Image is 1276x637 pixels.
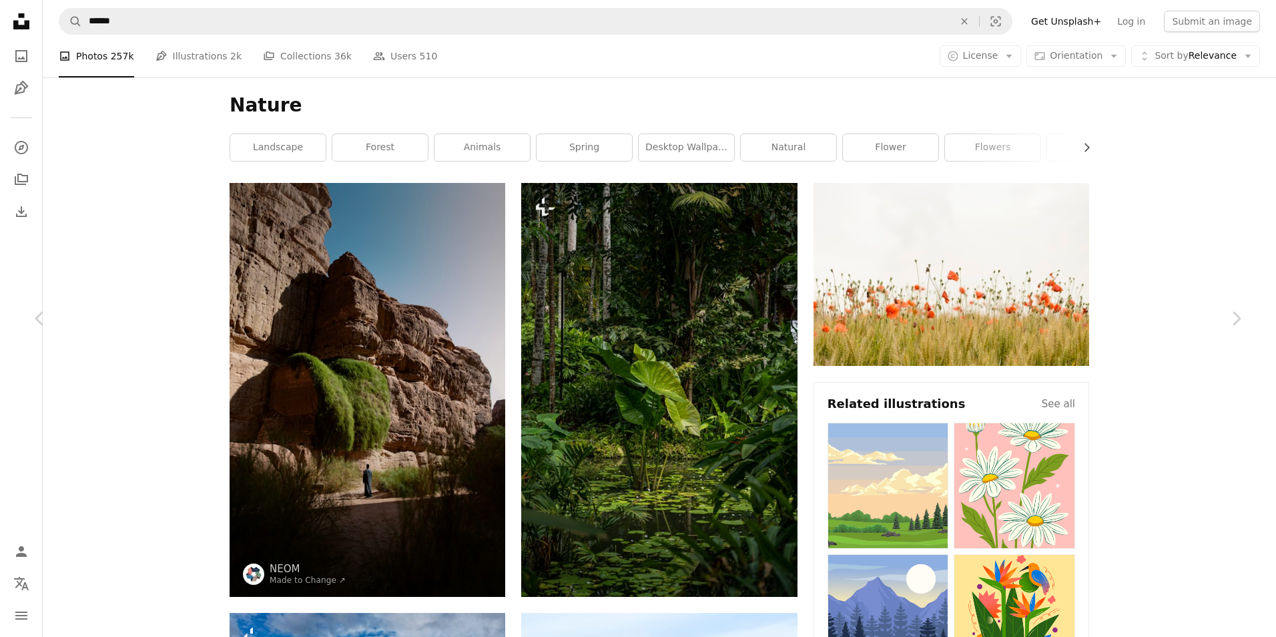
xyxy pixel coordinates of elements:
[814,183,1089,366] img: orange flowers
[980,9,1012,34] button: Visual search
[8,602,35,629] button: Menu
[8,538,35,565] a: Log in / Sign up
[828,423,949,549] img: premium_vector-1697729804286-7dd6c1a04597
[230,49,242,63] span: 2k
[1047,134,1143,161] a: mountain
[940,45,1022,67] button: License
[8,198,35,225] a: Download History
[373,35,437,77] a: Users 510
[1074,134,1089,161] button: scroll list to the right
[950,9,979,34] button: Clear
[1042,396,1075,412] a: See all
[8,570,35,597] button: Language
[59,8,1012,35] form: Find visuals sitewide
[741,134,836,161] a: natural
[8,134,35,161] a: Explore
[230,134,326,161] a: landscape
[59,9,82,34] button: Search Unsplash
[1155,50,1188,61] span: Sort by
[263,35,352,77] a: Collections 36k
[334,49,352,63] span: 36k
[521,383,797,395] a: a lush green forest filled with lots of trees
[843,134,938,161] a: flower
[1109,11,1153,32] a: Log in
[420,49,438,63] span: 510
[1164,11,1260,32] button: Submit an image
[521,183,797,597] img: a lush green forest filled with lots of trees
[1131,45,1260,67] button: Sort byRelevance
[8,43,35,69] a: Photos
[828,396,966,412] h4: Related illustrations
[230,183,505,597] img: a person standing in front of a rock formation
[1196,254,1276,383] a: Next
[270,562,346,576] a: NEOM
[1050,50,1102,61] span: Orientation
[230,383,505,395] a: a person standing in front of a rock formation
[954,423,1075,549] img: premium_vector-1716874671235-95932d850cce
[1023,11,1109,32] a: Get Unsplash+
[230,93,1089,118] h1: Nature
[332,134,428,161] a: forest
[945,134,1040,161] a: flowers
[243,564,264,585] img: Go to NEOM's profile
[639,134,734,161] a: desktop wallpaper
[1155,49,1237,63] span: Relevance
[814,268,1089,280] a: orange flowers
[963,50,998,61] span: License
[8,166,35,193] a: Collections
[8,75,35,101] a: Illustrations
[270,576,346,585] a: Made to Change ↗
[434,134,530,161] a: animals
[155,35,242,77] a: Illustrations 2k
[537,134,632,161] a: spring
[1026,45,1126,67] button: Orientation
